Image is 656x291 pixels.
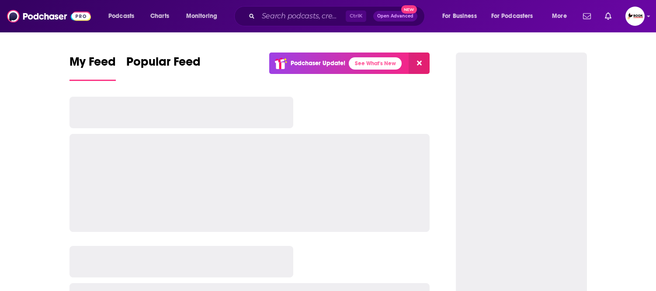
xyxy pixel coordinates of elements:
[486,9,546,23] button: open menu
[346,11,366,22] span: Ctrl K
[601,9,615,24] a: Show notifications dropdown
[108,10,134,22] span: Podcasts
[186,10,217,22] span: Monitoring
[349,57,402,70] a: See What's New
[243,6,433,26] div: Search podcasts, credits, & more...
[580,9,594,24] a: Show notifications dropdown
[625,7,645,26] img: User Profile
[102,9,146,23] button: open menu
[291,60,345,67] p: Podchaser Update!
[491,10,533,22] span: For Podcasters
[546,9,578,23] button: open menu
[180,9,229,23] button: open menu
[69,54,116,74] span: My Feed
[258,9,346,23] input: Search podcasts, credits, & more...
[436,9,488,23] button: open menu
[552,10,567,22] span: More
[377,14,413,18] span: Open Advanced
[126,54,201,81] a: Popular Feed
[150,10,169,22] span: Charts
[442,10,477,22] span: For Business
[625,7,645,26] button: Show profile menu
[69,54,116,81] a: My Feed
[625,7,645,26] span: Logged in as BookLaunchers
[126,54,201,74] span: Popular Feed
[373,11,417,21] button: Open AdvancedNew
[401,5,417,14] span: New
[145,9,174,23] a: Charts
[7,8,91,25] img: Podchaser - Follow, Share and Rate Podcasts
